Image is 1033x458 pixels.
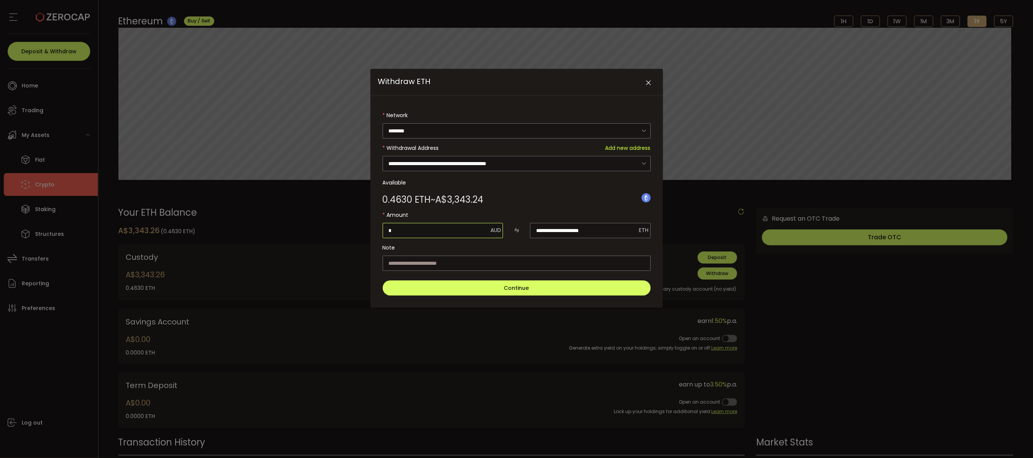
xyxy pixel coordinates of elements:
span: ETH [639,226,649,234]
button: Continue [383,280,651,296]
label: Amount [383,207,651,223]
span: Withdraw ETH [378,76,431,87]
button: Close [642,76,655,90]
label: Note [383,240,651,255]
span: 0.4630 ETH [383,195,431,204]
span: Withdrawal Address [387,144,439,152]
span: AUD [490,226,501,234]
span: A$3,343.24 [436,195,484,204]
span: Add new address [605,140,651,156]
div: ~ [383,195,484,204]
span: Continue [504,284,529,292]
label: Network [383,108,651,123]
iframe: Chat Widget [995,421,1033,458]
div: Withdraw ETH [370,69,663,308]
label: Available [383,175,651,190]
